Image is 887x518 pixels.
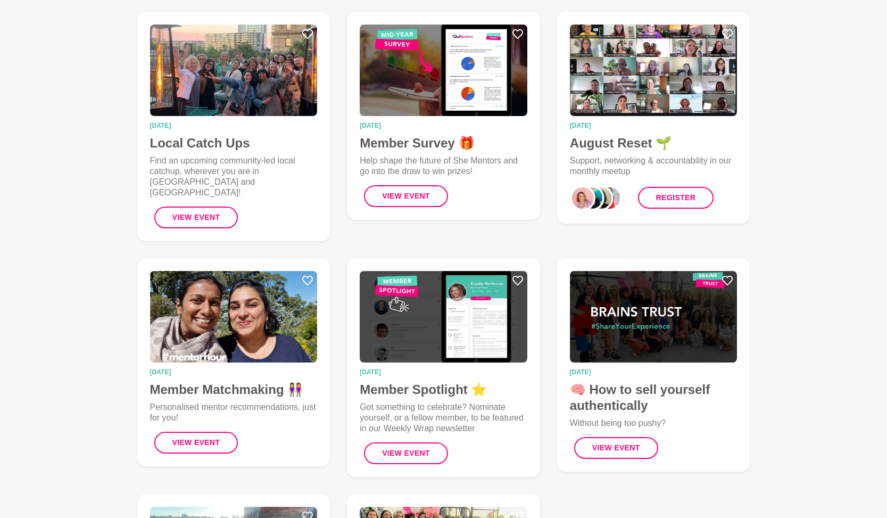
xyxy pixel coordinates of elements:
[570,122,737,129] time: [DATE]
[570,271,737,363] img: 🧠 How to sell yourself authentically
[150,369,318,375] time: [DATE]
[347,12,540,220] a: Member Survey 🎁[DATE]Member Survey 🎁Help shape the future of She Mentors and go into the draw to ...
[137,258,330,466] a: Member Matchmaking 👭[DATE]Member Matchmaking 👭Personalised mentor recommendations, just for you!V...
[364,442,448,464] button: View Event
[154,432,238,454] button: View Event
[150,135,318,151] h4: Local Catch Ups
[570,155,737,177] p: Support, networking & accountability in our monthly meetup
[360,369,527,375] time: [DATE]
[587,185,613,211] div: 2_Laila Punj
[557,12,750,224] a: August Reset 🌱[DATE]August Reset 🌱Support, networking & accountability in our monthly meetupRegister
[364,185,448,207] button: View Event
[137,12,330,241] a: Local Catch Ups[DATE]Local Catch UpsFind an upcoming community-led local catchup, wherever you ar...
[360,155,527,177] p: Help shape the future of She Mentors and go into the draw to win prizes!
[596,185,622,211] div: 3_Dr Missy Wolfman
[570,369,737,375] time: [DATE]
[347,258,540,477] a: Member Spotlight ⭐[DATE]Member Spotlight ⭐Got something to celebrate? Nominate yourself, or a fel...
[150,122,318,129] time: [DATE]
[150,382,318,398] h4: Member Matchmaking 👭
[360,402,527,434] p: Got something to celebrate? Nominate yourself, or a fellow member, to be featured in our Weekly W...
[150,271,318,363] img: Member Matchmaking 👭
[570,382,737,414] h4: 🧠 How to sell yourself authentically
[570,24,737,116] img: August Reset 🌱
[570,185,595,211] div: 0_Vari McGaan
[360,382,527,398] h4: Member Spotlight ⭐
[150,402,318,423] p: Personalised mentor recommendations, just for you!
[557,258,750,472] a: 🧠 How to sell yourself authentically[DATE]🧠 How to sell yourself authenticallyWithout being too p...
[638,187,714,209] a: Register
[570,135,737,151] h4: August Reset 🌱
[570,418,737,429] p: Without being too pushy?
[360,271,527,363] img: Member Spotlight ⭐
[154,207,238,228] button: View Event
[150,24,318,116] img: Local Catch Ups
[360,24,527,116] img: Member Survey 🎁
[150,155,318,198] p: Find an upcoming community-led local catchup, wherever you are in [GEOGRAPHIC_DATA] and [GEOGRAPH...
[574,437,658,459] button: View Event
[360,122,527,129] time: [DATE]
[360,135,527,151] h4: Member Survey 🎁
[579,185,604,211] div: 1_Emily Fogg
